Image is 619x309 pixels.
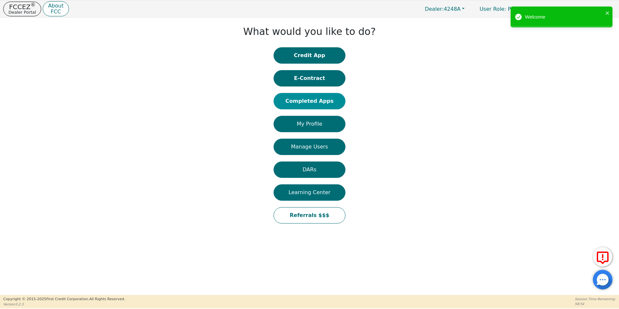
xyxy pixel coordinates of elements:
[274,184,345,201] button: Learning Center
[243,26,376,38] h1: What would you like to do?
[31,2,36,8] sup: ®
[274,93,345,109] button: Completed Apps
[418,4,471,14] button: Dealer:4248A
[274,70,345,86] button: E-Contract
[473,3,534,15] p: Primary
[43,1,69,17] button: AboutFCC
[425,6,461,12] span: 4248A
[274,162,345,178] button: DARs
[274,47,345,64] button: Credit App
[274,116,345,132] button: My Profile
[8,10,36,14] p: Dealer Portal
[536,4,616,14] button: 4248A:[PERSON_NAME]
[274,139,345,155] button: Manage Users
[525,13,603,21] div: Welcome
[575,301,616,306] p: 58:54
[473,3,534,15] a: User Role: Primary
[89,297,125,301] span: All Rights Reserved.
[3,2,41,16] button: FCCEZ®Dealer Portal
[3,297,125,302] p: Copyright © 2015- 2025 First Credit Corporation.
[593,247,612,267] button: Report Error to FCC
[48,9,63,14] p: FCC
[274,207,345,224] button: Referrals $$$
[3,302,125,307] p: Version 3.2.3
[480,6,506,12] span: User Role :
[575,297,616,301] p: Session Time Remaining:
[605,9,610,17] button: close
[8,4,36,10] p: FCCEZ
[48,3,63,8] p: About
[425,6,444,12] span: Dealer:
